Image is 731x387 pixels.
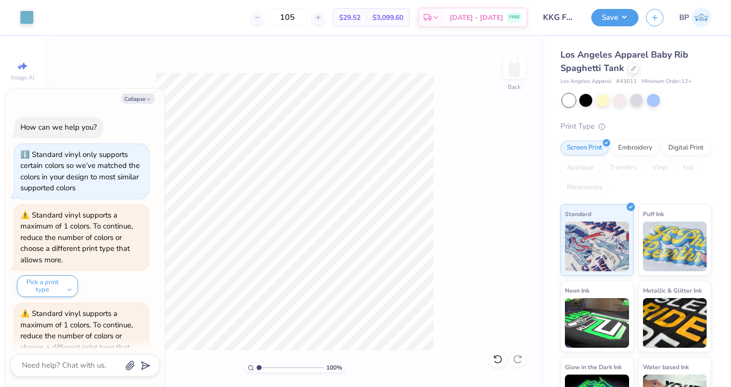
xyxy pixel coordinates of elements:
span: # 43011 [616,77,637,86]
button: Pick a print type [17,275,78,297]
div: Back [508,82,521,91]
span: 100 % [326,363,342,372]
div: Vinyl [646,160,674,175]
div: Print Type [560,121,711,132]
div: Screen Print [560,141,609,155]
span: Standard [565,209,591,219]
div: Applique [560,160,600,175]
div: Embroidery [612,141,659,155]
span: Los Angeles Apparel Baby Rib Spaghetti Tank [560,49,688,74]
span: $29.52 [339,12,361,23]
img: Bridget Pohl [692,8,711,27]
img: Neon Ink [565,298,629,348]
div: Rhinestones [560,180,609,195]
div: Transfers [603,160,643,175]
input: – – [268,8,307,26]
span: Water based Ink [643,362,689,372]
span: Neon Ink [565,285,589,296]
button: Collapse [121,93,155,104]
img: Standard [565,222,629,271]
span: Los Angeles Apparel [560,77,611,86]
a: BP [679,8,711,27]
span: [DATE] - [DATE] [450,12,503,23]
div: Digital Print [662,141,710,155]
div: How can we help you? [20,122,97,132]
div: Standard vinyl only supports certain colors so we’ve matched the colors in your design to most si... [20,150,140,193]
input: Untitled Design [535,7,584,27]
button: Save [591,9,639,26]
img: Puff Ink [643,222,707,271]
img: Back [504,58,524,77]
span: Glow in the Dark Ink [565,362,622,372]
span: Image AI [11,74,34,81]
div: Foil [677,160,700,175]
span: $3,099.60 [372,12,403,23]
span: Puff Ink [643,209,664,219]
span: Minimum Order: 12 + [642,77,692,86]
div: Standard vinyl supports a maximum of 1 colors. To continue, reduce the number of colors or choose... [20,210,133,265]
div: Standard vinyl supports a maximum of 1 colors. To continue, reduce the number of colors or choose... [20,309,133,363]
span: Metallic & Glitter Ink [643,285,702,296]
span: BP [679,12,689,23]
span: FREE [509,14,520,21]
img: Metallic & Glitter Ink [643,298,707,348]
